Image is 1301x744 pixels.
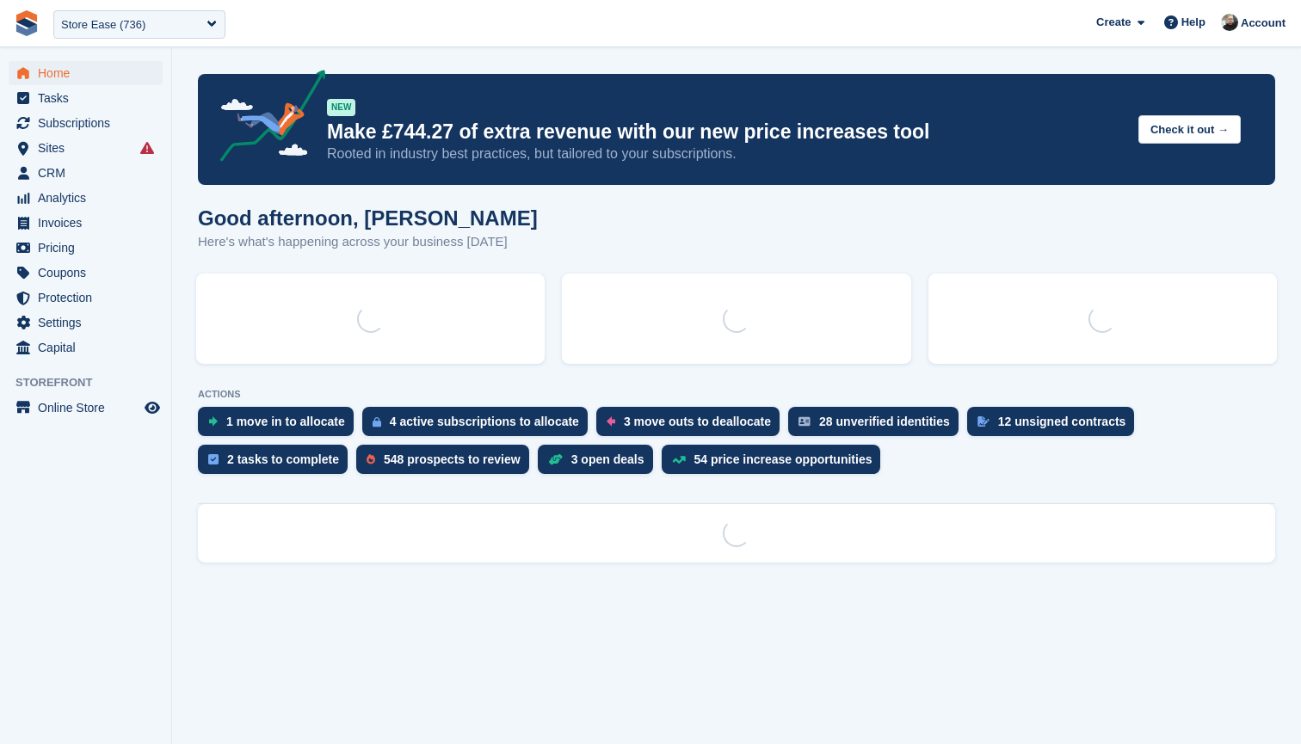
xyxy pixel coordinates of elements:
img: task-75834270c22a3079a89374b754ae025e5fb1db73e45f91037f5363f120a921f8.svg [208,454,219,464]
a: menu [9,86,163,110]
span: Analytics [38,186,141,210]
span: Sites [38,136,141,160]
a: menu [9,186,163,210]
a: menu [9,211,163,235]
span: Protection [38,286,141,310]
div: 54 price increase opportunities [694,452,872,466]
p: ACTIONS [198,389,1275,400]
img: Tom Huddleston [1221,14,1238,31]
span: Help [1181,14,1205,31]
div: 548 prospects to review [384,452,521,466]
div: 4 active subscriptions to allocate [390,415,579,428]
span: Coupons [38,261,141,285]
span: Pricing [38,236,141,260]
span: Settings [38,311,141,335]
a: 548 prospects to review [356,445,538,483]
a: 3 open deals [538,445,662,483]
span: Invoices [38,211,141,235]
a: 12 unsigned contracts [967,407,1144,445]
div: NEW [327,99,355,116]
a: menu [9,236,163,260]
span: Subscriptions [38,111,141,135]
p: Here's what's happening across your business [DATE] [198,232,538,252]
a: menu [9,111,163,135]
a: menu [9,161,163,185]
span: Storefront [15,374,171,391]
a: menu [9,261,163,285]
img: price-adjustments-announcement-icon-8257ccfd72463d97f412b2fc003d46551f7dbcb40ab6d574587a9cd5c0d94... [206,70,326,168]
button: Check it out → [1138,115,1241,144]
h1: Good afternoon, [PERSON_NAME] [198,206,538,230]
a: 1 move in to allocate [198,407,362,445]
img: contract_signature_icon-13c848040528278c33f63329250d36e43548de30e8caae1d1a13099fd9432cc5.svg [977,416,990,427]
a: 54 price increase opportunities [662,445,890,483]
span: Online Store [38,396,141,420]
div: Store Ease (736) [61,16,145,34]
p: Rooted in industry best practices, but tailored to your subscriptions. [327,144,1125,163]
img: move_ins_to_allocate_icon-fdf77a2bb77ea45bf5b3d319d69a93e2d87916cf1d5bf7949dd705db3b84f3ca.svg [208,416,218,427]
span: Home [38,61,141,85]
div: 1 move in to allocate [226,415,345,428]
img: active_subscription_to_allocate_icon-d502201f5373d7db506a760aba3b589e785aa758c864c3986d89f69b8ff3... [373,416,381,427]
a: menu [9,311,163,335]
a: Preview store [142,397,163,418]
i: Smart entry sync failures have occurred [140,141,154,155]
img: move_outs_to_deallocate_icon-f764333ba52eb49d3ac5e1228854f67142a1ed5810a6f6cc68b1a99e826820c5.svg [607,416,615,427]
div: 12 unsigned contracts [998,415,1126,428]
a: menu [9,396,163,420]
img: deal-1b604bf984904fb50ccaf53a9ad4b4a5d6e5aea283cecdc64d6e3604feb123c2.svg [548,453,563,465]
img: prospect-51fa495bee0391a8d652442698ab0144808aea92771e9ea1ae160a38d050c398.svg [367,454,375,464]
a: menu [9,335,163,360]
img: price_increase_opportunities-93ffe204e8149a01c8c9dc8f82e8f89637d9d84a8eef4429ea346261dce0b2c0.svg [672,456,686,464]
a: 3 move outs to deallocate [596,407,788,445]
div: 3 open deals [571,452,644,466]
span: Capital [38,335,141,360]
a: menu [9,136,163,160]
a: menu [9,286,163,310]
a: 2 tasks to complete [198,445,356,483]
p: Make £744.27 of extra revenue with our new price increases tool [327,120,1125,144]
img: stora-icon-8386f47178a22dfd0bd8f6a31ec36ba5ce8667c1dd55bd0f319d3a0aa187defe.svg [14,10,40,36]
span: Account [1241,15,1286,32]
div: 2 tasks to complete [227,452,339,466]
a: 28 unverified identities [788,407,967,445]
span: Create [1096,14,1131,31]
div: 3 move outs to deallocate [624,415,771,428]
span: CRM [38,161,141,185]
a: 4 active subscriptions to allocate [362,407,596,445]
img: verify_identity-adf6edd0f0f0b5bbfe63781bf79b02c33cf7c696d77639b501bdc392416b5a36.svg [798,416,811,427]
div: 28 unverified identities [819,415,950,428]
span: Tasks [38,86,141,110]
a: menu [9,61,163,85]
